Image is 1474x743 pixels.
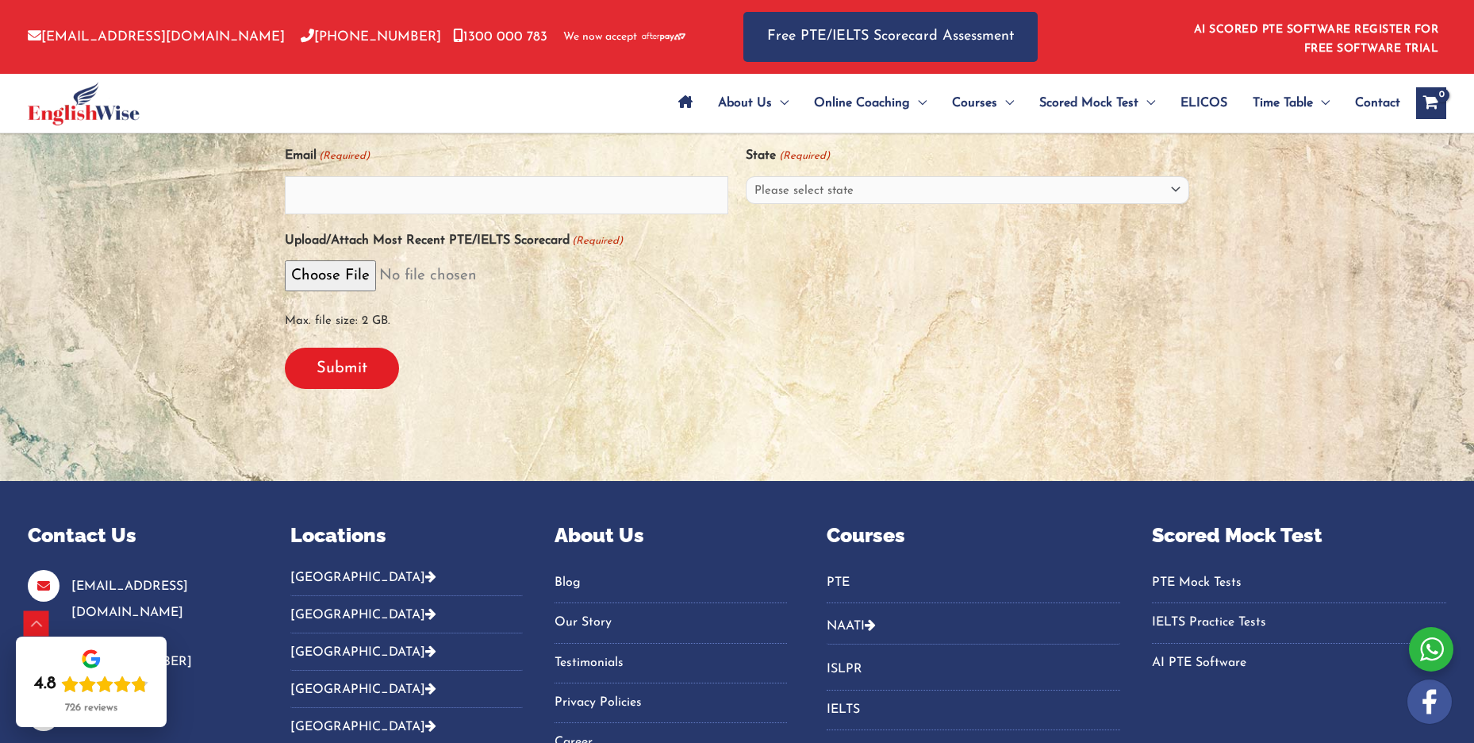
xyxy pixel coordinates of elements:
div: Rating: 4.8 out of 5 [34,673,148,695]
a: IELTS [827,697,1121,723]
button: [GEOGRAPHIC_DATA] [290,570,523,596]
a: 1300 000 783 [453,30,547,44]
nav: Menu [827,570,1121,603]
span: (Required) [318,143,370,169]
a: Privacy Policies [555,690,787,716]
a: Time TableMenu Toggle [1240,75,1342,131]
span: (Required) [571,228,624,254]
span: Menu Toggle [997,75,1014,131]
span: Menu Toggle [1138,75,1155,131]
a: PTE Mock Tests [1152,570,1446,596]
button: [GEOGRAPHIC_DATA] [290,671,523,708]
span: Online Coaching [814,75,910,131]
a: [EMAIL_ADDRESS][DOMAIN_NAME] [71,580,188,619]
nav: Site Navigation: Main Menu [666,75,1400,131]
img: cropped-ew-logo [28,82,140,125]
span: About Us [718,75,772,131]
span: (Required) [777,143,830,169]
span: Courses [952,75,997,131]
label: Upload/Attach Most Recent PTE/IELTS Scorecard [285,228,623,254]
a: PTE [827,570,1121,596]
a: [PHONE_NUMBER] [301,30,441,44]
button: [GEOGRAPHIC_DATA] [290,596,523,633]
button: [GEOGRAPHIC_DATA] [290,633,523,671]
div: 726 reviews [65,702,117,714]
aside: Header Widget 1 [1184,11,1446,63]
a: CoursesMenu Toggle [939,75,1027,131]
a: ELICOS [1168,75,1240,131]
span: Menu Toggle [910,75,927,131]
a: Scored Mock TestMenu Toggle [1027,75,1168,131]
a: Our Story [555,610,787,636]
span: Scored Mock Test [1039,75,1138,131]
p: Locations [290,521,523,551]
p: About Us [555,521,787,551]
a: ISLPR [827,656,1121,683]
a: IELTS Practice Tests [1152,610,1446,636]
span: Menu Toggle [772,75,789,131]
a: NAATI [827,620,865,633]
a: AI SCORED PTE SOFTWARE REGISTER FOR FREE SOFTWARE TRIAL [1194,24,1439,55]
p: Courses [827,521,1121,551]
a: View Shopping Cart, empty [1416,87,1446,119]
a: [GEOGRAPHIC_DATA] [290,721,436,733]
input: Submit [285,348,399,389]
a: Blog [555,570,787,596]
span: Time Table [1253,75,1313,131]
label: State [746,143,829,169]
a: Free PTE/IELTS Scorecard Assessment [743,12,1038,62]
img: white-facebook.png [1407,679,1452,724]
a: Online CoachingMenu Toggle [801,75,939,131]
span: Contact [1355,75,1400,131]
img: Afterpay-Logo [642,33,685,41]
span: ELICOS [1180,75,1227,131]
p: Contact Us [28,521,251,551]
a: [EMAIL_ADDRESS][DOMAIN_NAME] [28,30,285,44]
p: Scored Mock Test [1152,521,1446,551]
a: Testimonials [555,650,787,676]
span: Menu Toggle [1313,75,1330,131]
span: Max. file size: 2 GB. [285,298,1189,334]
div: 4.8 [34,673,56,695]
nav: Menu [1152,570,1446,676]
span: We now accept [563,29,637,45]
label: Email [285,143,370,169]
a: About UsMenu Toggle [705,75,801,131]
button: NAATI [827,607,1121,645]
a: AI PTE Software [1152,650,1446,676]
a: Contact [1342,75,1400,131]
